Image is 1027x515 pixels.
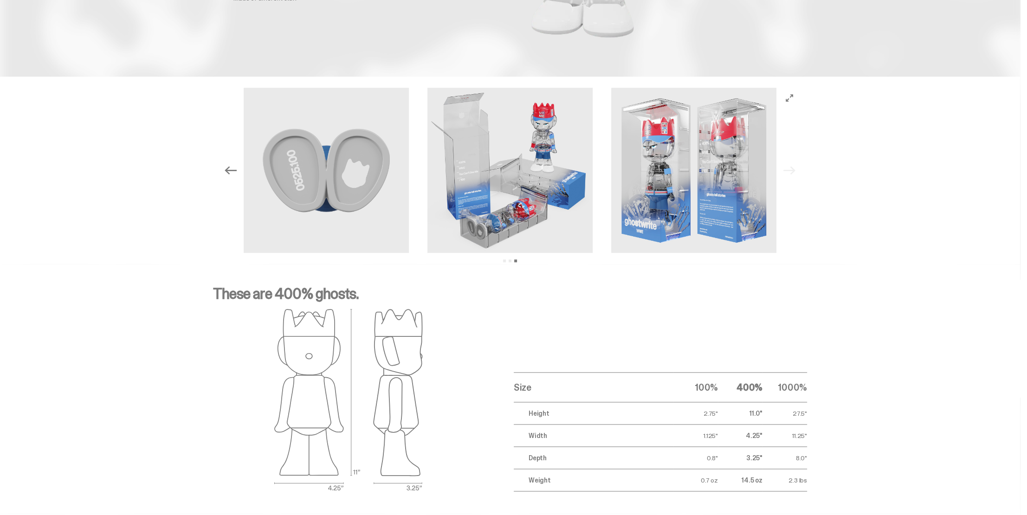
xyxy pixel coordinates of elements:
[718,402,762,425] td: 11.0"
[514,373,673,402] th: Size
[514,447,673,469] td: Depth
[274,309,423,491] img: ghost outlines spec
[784,92,795,103] button: View full-screen
[514,259,517,262] button: View slide 3
[220,160,241,180] button: Previous
[762,402,807,425] td: 27.5"
[718,373,762,402] th: 400%
[673,469,718,491] td: 0.7 oz
[514,402,673,425] td: Height
[611,88,776,253] img: John_Cena_Media_Gallery_9.png
[514,425,673,447] td: Width
[718,425,762,447] td: 4.25"
[673,447,718,469] td: 0.8"
[673,425,718,447] td: 1.125"
[503,259,506,262] button: View slide 1
[509,259,511,262] button: View slide 2
[213,286,807,309] p: These are 400% ghosts.
[718,447,762,469] td: 3.25"
[762,373,807,402] th: 1000%
[427,88,593,253] img: John_Cena_Media_Gallery_10.png
[244,88,409,253] img: John_Cena_Media_Gallery_7.png
[762,425,807,447] td: 11.25"
[514,469,673,491] td: Weight
[762,469,807,491] td: 2.3 lbs
[673,402,718,425] td: 2.75"
[673,373,718,402] th: 100%
[718,469,762,491] td: 14.5 oz
[762,447,807,469] td: 8.0"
